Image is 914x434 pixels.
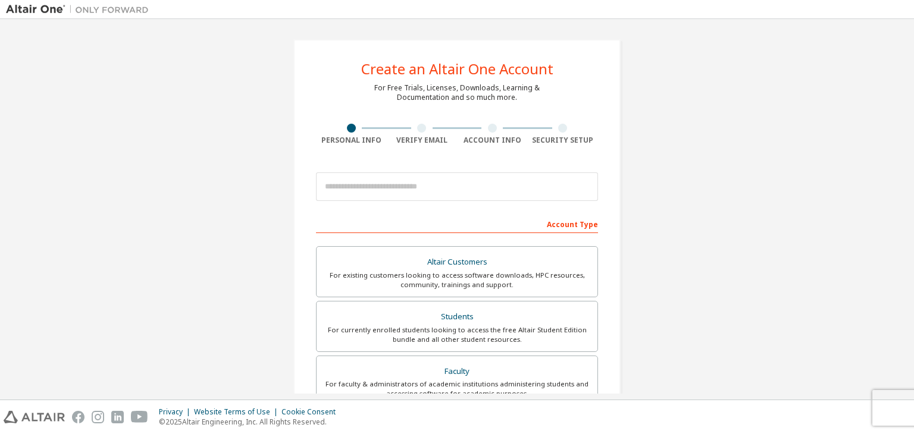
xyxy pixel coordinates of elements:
[324,379,590,398] div: For faculty & administrators of academic institutions administering students and accessing softwa...
[324,309,590,325] div: Students
[316,136,387,145] div: Personal Info
[324,271,590,290] div: For existing customers looking to access software downloads, HPC resources, community, trainings ...
[72,411,84,423] img: facebook.svg
[6,4,155,15] img: Altair One
[4,411,65,423] img: altair_logo.svg
[281,407,343,417] div: Cookie Consent
[324,363,590,380] div: Faculty
[111,411,124,423] img: linkedin.svg
[374,83,540,102] div: For Free Trials, Licenses, Downloads, Learning & Documentation and so much more.
[457,136,528,145] div: Account Info
[324,254,590,271] div: Altair Customers
[528,136,599,145] div: Security Setup
[159,407,194,417] div: Privacy
[316,214,598,233] div: Account Type
[92,411,104,423] img: instagram.svg
[194,407,281,417] div: Website Terms of Use
[324,325,590,344] div: For currently enrolled students looking to access the free Altair Student Edition bundle and all ...
[361,62,553,76] div: Create an Altair One Account
[131,411,148,423] img: youtube.svg
[159,417,343,427] p: © 2025 Altair Engineering, Inc. All Rights Reserved.
[387,136,458,145] div: Verify Email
